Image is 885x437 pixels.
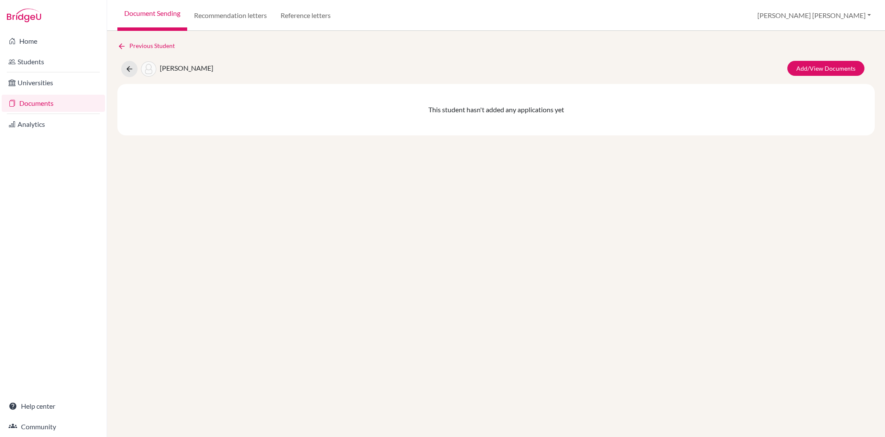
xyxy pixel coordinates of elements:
img: Bridge-U [7,9,41,22]
a: Analytics [2,116,105,133]
span: [PERSON_NAME] [160,64,213,72]
div: This student hasn't added any applications yet [117,84,875,135]
a: Home [2,33,105,50]
a: Add/View Documents [787,61,864,76]
a: Help center [2,398,105,415]
a: Previous Student [117,41,182,51]
a: Community [2,418,105,435]
a: Documents [2,95,105,112]
button: [PERSON_NAME] [PERSON_NAME] [753,7,875,24]
a: Universities [2,74,105,91]
a: Students [2,53,105,70]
